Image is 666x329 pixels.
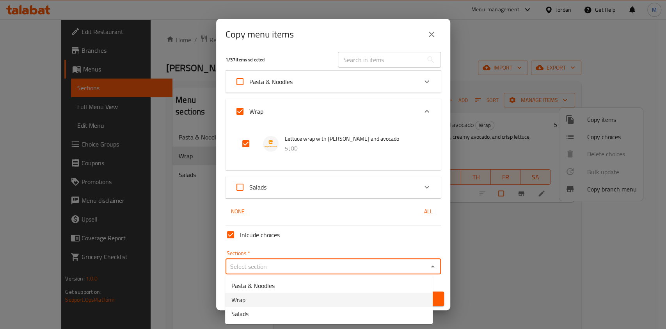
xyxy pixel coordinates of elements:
span: Salads [231,309,249,318]
button: All [416,204,441,219]
span: Lettuce wrap with [PERSON_NAME] and avocado [285,134,425,144]
h5: 1 / 37 items selected [226,57,329,63]
span: Pasta & Noodles [231,281,275,290]
span: Wrap [231,295,245,304]
p: 5 JOD [285,144,425,154]
span: Wrap [249,105,263,117]
h2: Copy menu items [226,28,294,41]
label: Acknowledge [231,72,293,91]
input: Select section [228,261,426,272]
img: Lettuce wrap with halloumi and avocado [263,136,279,152]
div: Expand [226,176,441,198]
button: Close [427,261,438,272]
label: Acknowledge [231,178,266,197]
span: Salads [249,181,266,193]
div: Expand [226,124,441,170]
input: Search in items [338,52,423,68]
label: Acknowledge [231,102,263,121]
span: All [419,207,438,216]
button: close [422,25,441,44]
button: Cancel [222,291,329,306]
span: Pasta & Noodles [249,76,293,88]
span: None [229,207,247,216]
span: Inlcude choices [240,230,280,240]
button: None [226,204,250,219]
div: Expand [226,99,441,124]
div: Expand [226,71,441,93]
